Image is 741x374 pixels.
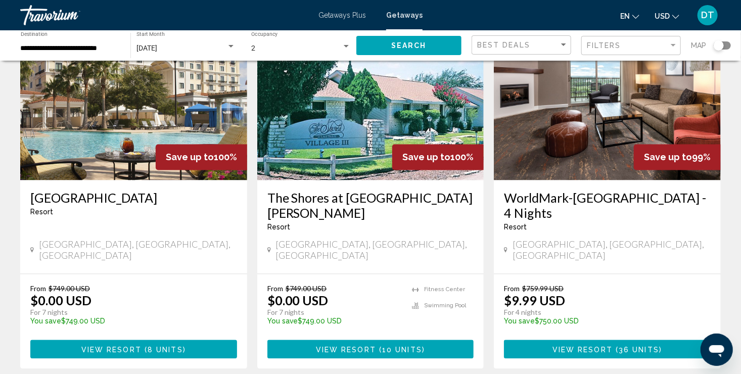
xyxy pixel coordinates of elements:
button: Filter [581,35,681,56]
button: View Resort(36 units) [504,340,711,359]
span: You save [30,317,61,325]
span: You save [267,317,298,325]
span: Resort [504,223,527,231]
span: Resort [267,223,290,231]
p: $0.00 USD [267,293,329,308]
button: Change currency [655,9,679,23]
p: For 7 nights [30,308,227,317]
button: View Resort(8 units) [30,340,237,359]
span: Save up to [644,152,692,163]
div: 100% [156,145,247,170]
span: ( ) [376,346,425,354]
span: View Resort [81,346,142,354]
span: $749.00 USD [49,285,90,293]
span: You save [504,317,535,325]
p: $749.00 USD [267,317,402,325]
span: From [267,285,283,293]
span: [GEOGRAPHIC_DATA], [GEOGRAPHIC_DATA], [GEOGRAPHIC_DATA] [513,239,711,261]
span: 36 units [619,346,659,354]
span: USD [655,12,670,20]
span: [DATE] [136,44,157,52]
button: Change language [620,9,639,23]
button: User Menu [694,5,721,26]
p: $0.00 USD [30,293,91,308]
span: en [620,12,630,20]
img: DL99E01X.jpg [20,19,247,180]
span: $759.99 USD [522,285,564,293]
span: 2 [251,44,255,52]
span: $749.00 USD [286,285,327,293]
span: ( ) [142,346,186,354]
span: Best Deals [477,41,530,49]
span: [GEOGRAPHIC_DATA], [GEOGRAPHIC_DATA], [GEOGRAPHIC_DATA] [276,239,474,261]
img: DF55I01X.jpg [494,19,721,180]
iframe: Button to launch messaging window [701,334,733,366]
span: Map [691,38,706,53]
p: $9.99 USD [504,293,565,308]
a: Getaways [386,11,423,19]
a: WorldMark-[GEOGRAPHIC_DATA] - 4 Nights [504,191,711,221]
mat-select: Sort by [477,41,568,50]
p: For 7 nights [267,308,402,317]
span: Save up to [166,152,214,163]
div: 99% [634,145,721,170]
span: DT [701,10,714,20]
a: [GEOGRAPHIC_DATA] [30,191,237,206]
span: 8 units [148,346,183,354]
a: Getaways Plus [318,11,366,19]
span: View Resort [552,346,613,354]
span: Fitness Center [424,287,465,293]
img: 0206E01L.jpg [257,19,484,180]
span: Resort [30,208,53,216]
span: From [504,285,520,293]
div: 100% [392,145,484,170]
button: View Resort(10 units) [267,340,474,359]
span: View Resort [316,346,376,354]
span: [GEOGRAPHIC_DATA], [GEOGRAPHIC_DATA], [GEOGRAPHIC_DATA] [39,239,237,261]
span: Save up to [402,152,450,163]
span: Swimming Pool [424,303,466,309]
p: $749.00 USD [30,317,227,325]
a: Travorium [20,5,308,25]
button: Search [356,36,461,55]
a: The Shores at [GEOGRAPHIC_DATA][PERSON_NAME] [267,191,474,221]
p: $750.00 USD [504,317,701,325]
span: Filters [587,41,621,50]
span: ( ) [613,346,662,354]
span: 10 units [382,346,422,354]
span: From [30,285,46,293]
p: For 4 nights [504,308,701,317]
span: Search [391,42,427,50]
